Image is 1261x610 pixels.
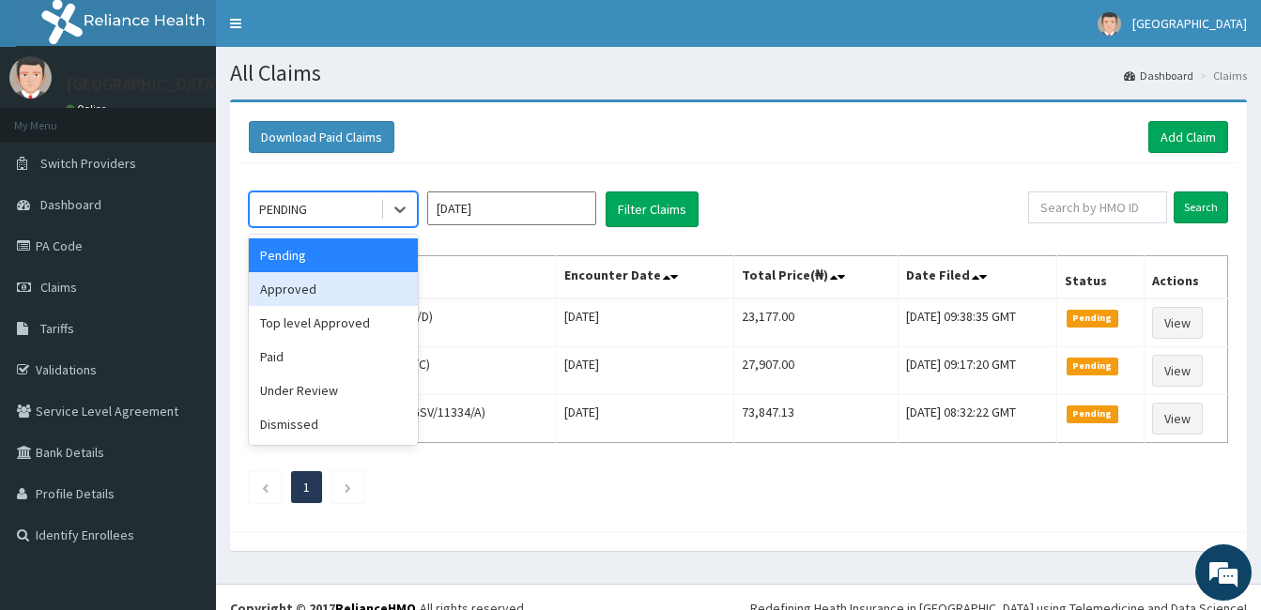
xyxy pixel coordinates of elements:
[1067,358,1118,374] span: Pending
[1056,256,1144,299] th: Status
[261,479,269,496] a: Previous page
[40,320,74,337] span: Tariffs
[734,298,899,347] td: 23,177.00
[606,191,699,227] button: Filter Claims
[1144,256,1227,299] th: Actions
[734,347,899,395] td: 27,907.00
[899,256,1057,299] th: Date Filed
[1028,191,1167,223] input: Search by HMO ID
[1152,307,1203,339] a: View
[249,272,418,306] div: Approved
[427,191,596,225] input: Select Month and Year
[35,94,76,141] img: d_794563401_company_1708531726252_794563401
[557,298,734,347] td: [DATE]
[1124,68,1193,84] a: Dashboard
[1152,355,1203,387] a: View
[40,155,136,172] span: Switch Providers
[249,340,418,374] div: Paid
[1174,191,1228,223] input: Search
[249,238,418,272] div: Pending
[557,347,734,395] td: [DATE]
[249,121,394,153] button: Download Paid Claims
[303,479,310,496] a: Page 1 is your current page
[1067,310,1118,327] span: Pending
[557,256,734,299] th: Encounter Date
[109,185,259,374] span: We're online!
[1132,15,1247,32] span: [GEOGRAPHIC_DATA]
[344,479,352,496] a: Next page
[899,298,1057,347] td: [DATE] 09:38:35 GMT
[899,347,1057,395] td: [DATE] 09:17:20 GMT
[230,61,1247,85] h1: All Claims
[249,306,418,340] div: Top level Approved
[1067,405,1118,422] span: Pending
[249,407,418,441] div: Dismissed
[899,395,1057,443] td: [DATE] 08:32:22 GMT
[1148,121,1228,153] a: Add Claim
[40,196,101,213] span: Dashboard
[734,256,899,299] th: Total Price(₦)
[1152,403,1203,435] a: View
[66,102,111,115] a: Online
[66,76,221,93] p: [GEOGRAPHIC_DATA]
[1098,12,1121,36] img: User Image
[9,56,52,99] img: User Image
[259,200,307,219] div: PENDING
[557,395,734,443] td: [DATE]
[734,395,899,443] td: 73,847.13
[40,279,77,296] span: Claims
[1195,68,1247,84] li: Claims
[98,105,315,130] div: Chat with us now
[308,9,353,54] div: Minimize live chat window
[249,374,418,407] div: Under Review
[9,409,358,475] textarea: Type your message and hit 'Enter'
